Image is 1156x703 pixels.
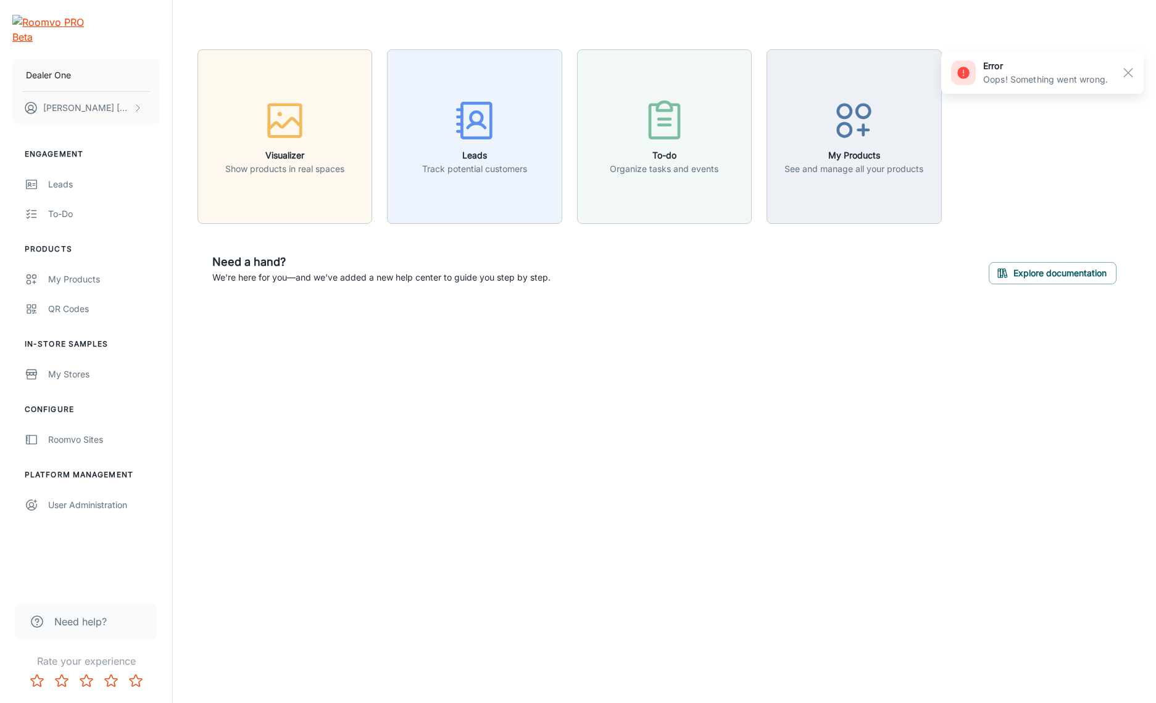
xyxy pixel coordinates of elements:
[12,59,160,91] button: Dealer One
[767,129,941,142] a: My ProductsSee and manage all your products
[12,15,88,44] img: Roomvo PRO Beta
[225,149,344,162] h6: Visualizer
[48,178,160,191] div: Leads
[577,129,752,142] a: To-doOrganize tasks and events
[387,129,562,142] a: LeadsTrack potential customers
[577,49,752,224] button: To-doOrganize tasks and events
[784,149,923,162] h6: My Products
[48,302,160,316] div: QR Codes
[43,101,130,115] p: [PERSON_NAME] [PERSON_NAME]
[767,49,941,224] button: My ProductsSee and manage all your products
[198,49,372,224] button: VisualizerShow products in real spaces
[26,68,71,82] p: Dealer One
[225,162,344,176] p: Show products in real spaces
[983,73,1108,86] p: Oops! Something went wrong.
[387,49,562,224] button: LeadsTrack potential customers
[212,253,551,271] h6: Need a hand?
[610,149,718,162] h6: To-do
[989,262,1116,284] button: Explore documentation
[212,271,551,284] p: We're here for you—and we've added a new help center to guide you step by step.
[12,92,160,124] button: [PERSON_NAME] [PERSON_NAME]
[422,162,527,176] p: Track potential customers
[610,162,718,176] p: Organize tasks and events
[48,273,160,286] div: My Products
[422,149,527,162] h6: Leads
[989,266,1116,279] a: Explore documentation
[48,207,160,221] div: To-do
[983,59,1108,73] h6: error
[784,162,923,176] p: See and manage all your products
